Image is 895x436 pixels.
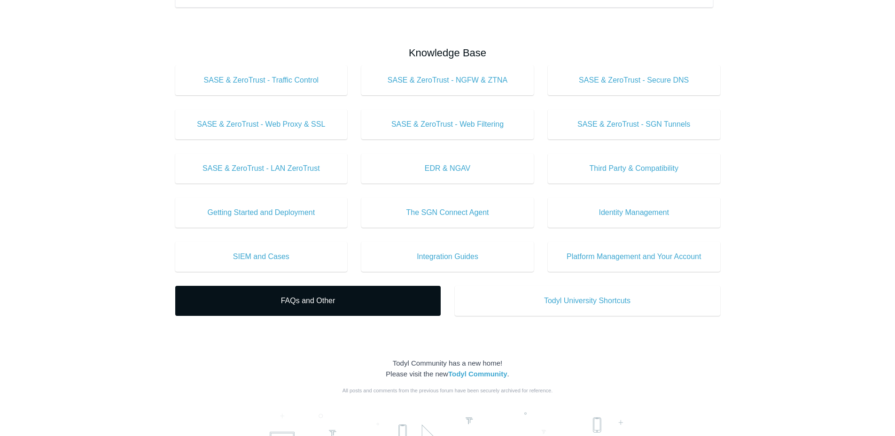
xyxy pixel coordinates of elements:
[548,109,720,139] a: SASE & ZeroTrust - SGN Tunnels
[562,119,706,130] span: SASE & ZeroTrust - SGN Tunnels
[548,65,720,95] a: SASE & ZeroTrust - Secure DNS
[375,163,520,174] span: EDR & NGAV
[361,198,534,228] a: The SGN Connect Agent
[189,251,334,262] span: SIEM and Cases
[175,387,720,395] div: All posts and comments from the previous forum have been securely archived for reference.
[189,295,427,306] span: FAQs and Other
[361,153,534,184] a: EDR & NGAV
[175,65,348,95] a: SASE & ZeroTrust - Traffic Control
[175,109,348,139] a: SASE & ZeroTrust - Web Proxy & SSL
[548,153,720,184] a: Third Party & Compatibility
[189,119,334,130] span: SASE & ZeroTrust - Web Proxy & SSL
[562,251,706,262] span: Platform Management and Your Account
[175,286,441,316] a: FAQs and Other
[189,75,334,86] span: SASE & ZeroTrust - Traffic Control
[175,45,720,61] h2: Knowledge Base
[375,119,520,130] span: SASE & ZeroTrust - Web Filtering
[175,198,348,228] a: Getting Started and Deployment
[175,358,720,379] div: Todyl Community has a new home! Please visit the new .
[361,242,534,272] a: Integration Guides
[361,65,534,95] a: SASE & ZeroTrust - NGFW & ZTNA
[455,286,720,316] a: Todyl University Shortcuts
[375,251,520,262] span: Integration Guides
[175,153,348,184] a: SASE & ZeroTrust - LAN ZeroTrust
[189,163,334,174] span: SASE & ZeroTrust - LAN ZeroTrust
[189,207,334,218] span: Getting Started and Deployment
[361,109,534,139] a: SASE & ZeroTrust - Web Filtering
[548,198,720,228] a: Identity Management
[175,242,348,272] a: SIEM and Cases
[562,207,706,218] span: Identity Management
[375,207,520,218] span: The SGN Connect Agent
[562,75,706,86] span: SASE & ZeroTrust - Secure DNS
[548,242,720,272] a: Platform Management and Your Account
[469,295,706,306] span: Todyl University Shortcuts
[375,75,520,86] span: SASE & ZeroTrust - NGFW & ZTNA
[562,163,706,174] span: Third Party & Compatibility
[448,370,507,378] a: Todyl Community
